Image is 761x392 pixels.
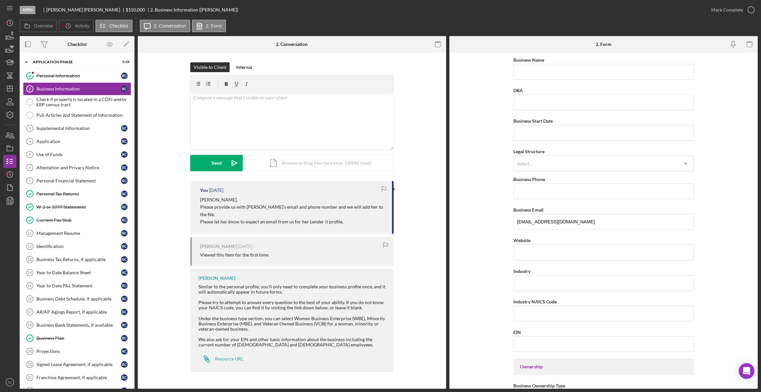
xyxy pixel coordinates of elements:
div: R C [121,86,128,92]
a: Check if property is located in a CDFI and/or ERP census tract [23,95,131,109]
tspan: 7 [29,179,31,183]
div: R C [121,256,128,263]
button: Overview [20,20,57,32]
a: 16Business Debt Schedule, if applicableRC [23,292,131,305]
div: Supplemental Information [36,126,121,131]
div: Current Pay Stub [36,217,121,223]
a: 17AR/AP Agings Report, if applicableRC [23,305,131,319]
label: Business Phone [513,176,545,182]
tspan: 14 [28,271,32,275]
a: Resource URL [198,352,243,365]
tspan: 2 [29,87,31,91]
time: 2025-09-24 18:34 [209,188,223,193]
button: 2. Conversation [140,20,190,32]
time: 2025-09-24 16:05 [238,244,252,249]
div: R C [121,322,128,328]
label: DBA [513,88,523,93]
button: Send [190,155,243,171]
a: 12IdentificationRC [23,240,131,253]
div: 2. Form [596,42,611,47]
tspan: 21 [28,362,32,366]
div: Check if property is located in a CDFI and/or ERP census tract [36,97,131,107]
a: 14Year to Date Balance SheetRC [23,266,131,279]
div: R C [121,204,128,210]
div: Business Debt Schedule, if applicable [36,296,121,301]
div: Business Plan [36,336,121,341]
div: R C [121,164,128,171]
a: 11Management ResumeRC [23,227,131,240]
button: Visible to Client [190,62,230,72]
label: 2. Form [206,23,222,29]
div: R C [121,361,128,368]
tspan: 4 [29,139,31,143]
label: 2. Conversation [154,23,186,29]
label: EIN [513,329,521,335]
div: Resource URL [215,356,243,361]
a: 7Personal Financial StatementRC [23,174,131,187]
tspan: 20 [28,349,32,353]
div: R C [121,374,128,381]
div: Personal Tax Returns [36,191,121,196]
tspan: 5 [29,153,31,156]
div: Checklist [68,42,87,47]
a: 21Signed Lease Agreement, if applicableRC [23,358,131,371]
label: Business Start Date [513,118,553,124]
div: Signed Lease Agreement, if applicable [36,362,121,367]
div: R C [121,309,128,315]
tspan: 13 [28,258,31,261]
div: Projections [36,349,121,354]
div: R C [121,243,128,250]
div: [PERSON_NAME] [PERSON_NAME] [46,7,126,12]
a: 6Attestation and Privacy NoticeRC [23,161,131,174]
div: R C [121,282,128,289]
div: R C [121,177,128,184]
div: Personal Financial Statement [36,178,121,183]
div: Business Information [36,86,121,92]
tspan: 17 [28,310,31,314]
a: 13Business Tax Returns, if applicableRC [23,253,131,266]
a: 2Business InformationRC [23,82,131,95]
div: 5 / 28 [118,60,130,64]
a: Current Pay StubRC [23,214,131,227]
div: R C [121,296,128,302]
div: R C [121,269,128,276]
tspan: 12 [28,244,31,248]
div: Mark Complete [711,3,743,16]
div: Open Intercom Messenger [739,363,754,379]
span: $150,000 [126,7,145,12]
tspan: 16 [28,297,31,301]
div: You [200,188,208,193]
tspan: 3 [29,126,31,130]
a: W-2 or 1099 StatementsRC [23,200,131,214]
a: 20ProjectionsRC [23,345,131,358]
div: Identification [36,244,121,249]
div: AR/AP Agings Report, if applicable [36,309,121,315]
p: Please provide us with [PERSON_NAME]'s email and phone number and we will add her to the file. [200,203,385,218]
div: Select... [517,161,532,166]
div: Ownership [520,364,687,369]
div: Attestation and Privacy Notice [36,165,121,170]
div: Use of Funds [36,152,121,157]
div: Business Bank Statements, if available [36,322,121,328]
a: 5Use of FundsRC [23,148,131,161]
div: Business Tax Returns, if applicable [36,257,121,262]
div: Visible to Client [194,62,226,72]
label: Overview [34,23,53,29]
div: R C [121,151,128,158]
a: 4ApplicationRC [23,135,131,148]
button: Activity [59,20,93,32]
tspan: 18 [28,323,31,327]
div: Viewed this item for the first time. [200,252,269,258]
button: Checklist [95,20,133,32]
text: BZ [8,381,12,384]
tspan: 22 [28,376,32,380]
div: Open [20,6,35,14]
div: R C [121,138,128,145]
div: Personal Information [36,73,121,78]
label: Checklist [110,23,128,29]
button: BZ [3,376,16,389]
div: R C [121,72,128,79]
label: Activity [75,23,89,29]
label: Business Name [513,57,544,63]
label: Business Email [513,207,544,213]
